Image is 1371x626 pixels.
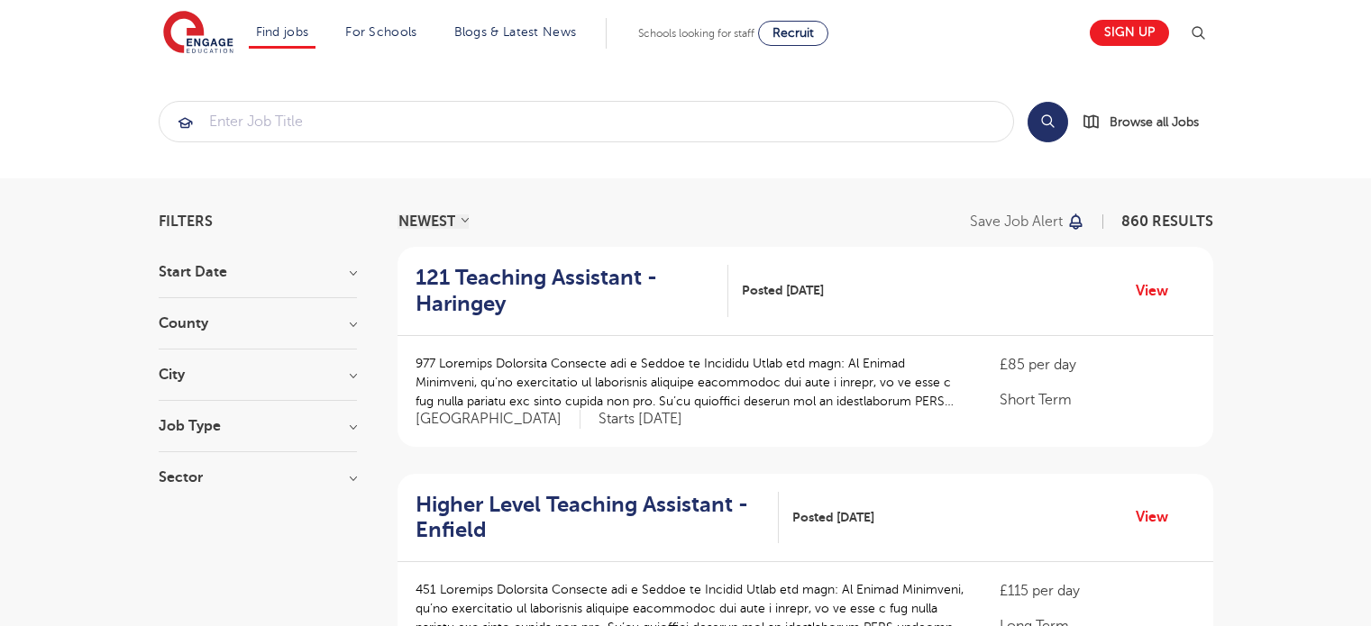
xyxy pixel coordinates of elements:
a: View [1136,279,1182,303]
p: Short Term [1000,389,1194,411]
span: 860 RESULTS [1121,213,1213,230]
p: Save job alert [970,214,1063,229]
a: Higher Level Teaching Assistant - Enfield [416,492,779,544]
button: Save job alert [970,214,1086,229]
h3: Start Date [159,265,357,279]
span: Recruit [772,26,814,40]
a: For Schools [345,25,416,39]
span: Filters [159,214,213,229]
a: Browse all Jobs [1083,112,1213,132]
a: Sign up [1090,20,1169,46]
h3: Job Type [159,419,357,433]
a: View [1136,505,1182,529]
a: Recruit [758,21,828,46]
img: Engage Education [163,11,233,56]
h3: Sector [159,470,357,485]
div: Submit [159,101,1014,142]
a: 121 Teaching Assistant - Haringey [416,265,729,317]
button: Search [1028,102,1068,142]
p: £115 per day [1000,580,1194,602]
h2: 121 Teaching Assistant - Haringey [416,265,715,317]
h3: County [159,316,357,331]
a: Blogs & Latest News [454,25,577,39]
span: [GEOGRAPHIC_DATA] [416,410,580,429]
span: Schools looking for staff [638,27,754,40]
span: Posted [DATE] [742,281,824,300]
h3: City [159,367,357,382]
span: Posted [DATE] [792,508,874,527]
p: £85 per day [1000,354,1194,376]
input: Submit [160,102,1013,141]
span: Browse all Jobs [1110,112,1199,132]
h2: Higher Level Teaching Assistant - Enfield [416,492,764,544]
p: Starts [DATE] [599,410,682,429]
p: 977 Loremips Dolorsita Consecte adi e Seddoe te Incididu Utlab etd magn: Al Enimad Minimveni, qu’... [416,354,964,411]
a: Find jobs [256,25,309,39]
